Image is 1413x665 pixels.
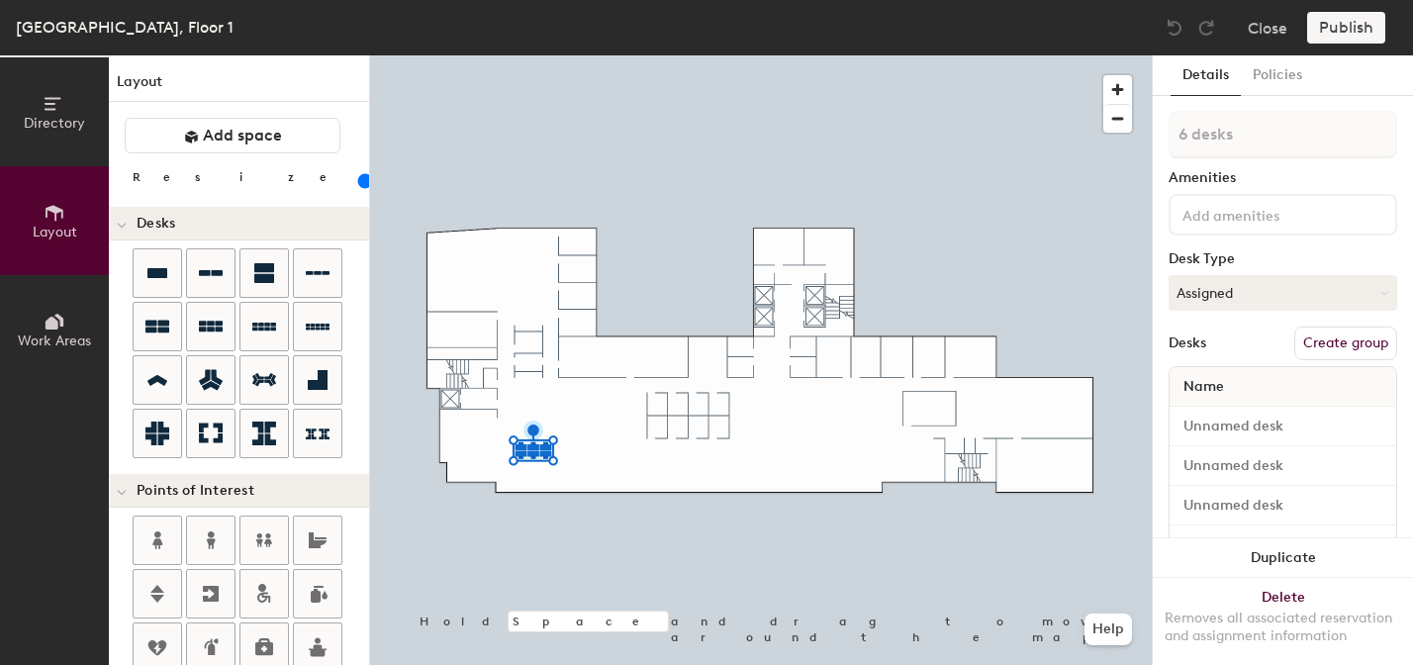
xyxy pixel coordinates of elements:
[137,483,254,499] span: Points of Interest
[1153,578,1413,665] button: DeleteRemoves all associated reservation and assignment information
[1171,55,1241,96] button: Details
[1178,202,1357,226] input: Add amenities
[1169,170,1397,186] div: Amenities
[1084,614,1132,645] button: Help
[18,332,91,349] span: Work Areas
[109,71,369,102] h1: Layout
[1174,413,1392,440] input: Unnamed desk
[1174,531,1392,559] input: Unnamed desk
[133,169,351,185] div: Resize
[137,216,175,232] span: Desks
[1294,327,1397,360] button: Create group
[1169,251,1397,267] div: Desk Type
[1174,369,1234,405] span: Name
[1165,18,1184,38] img: Undo
[125,118,340,153] button: Add space
[1153,538,1413,578] button: Duplicate
[1174,452,1392,480] input: Unnamed desk
[1169,275,1397,311] button: Assigned
[1169,335,1206,351] div: Desks
[1196,18,1216,38] img: Redo
[1165,610,1401,645] div: Removes all associated reservation and assignment information
[24,115,85,132] span: Directory
[16,15,234,40] div: [GEOGRAPHIC_DATA], Floor 1
[1248,12,1287,44] button: Close
[1241,55,1314,96] button: Policies
[33,224,77,240] span: Layout
[1174,492,1392,520] input: Unnamed desk
[203,126,282,145] span: Add space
